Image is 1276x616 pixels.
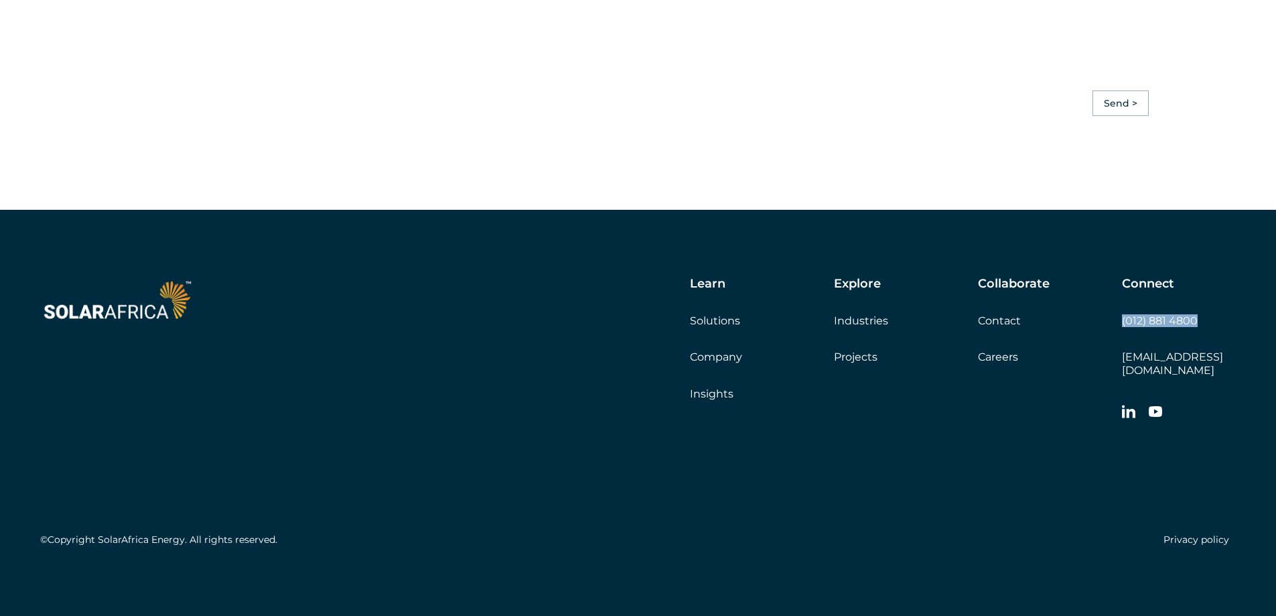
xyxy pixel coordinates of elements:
[834,351,877,363] a: Projects
[1092,90,1149,116] input: Send >
[690,387,733,400] a: Insights
[1122,351,1223,376] a: [EMAIL_ADDRESS][DOMAIN_NAME]
[690,277,725,292] h5: Learn
[1122,277,1174,292] h5: Connect
[834,314,888,327] a: Industries
[690,314,740,327] a: Solutions
[1163,534,1229,546] a: Privacy policy
[978,351,1018,363] a: Careers
[568,15,772,68] iframe: reCAPTCHA
[834,277,881,292] h5: Explore
[978,314,1021,327] a: Contact
[1122,314,1198,327] a: (012) 881 4800
[690,351,742,363] a: Company
[978,277,1050,292] h5: Collaborate
[40,534,277,546] h5: ©Copyright SolarAfrica Energy. All rights reserved.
